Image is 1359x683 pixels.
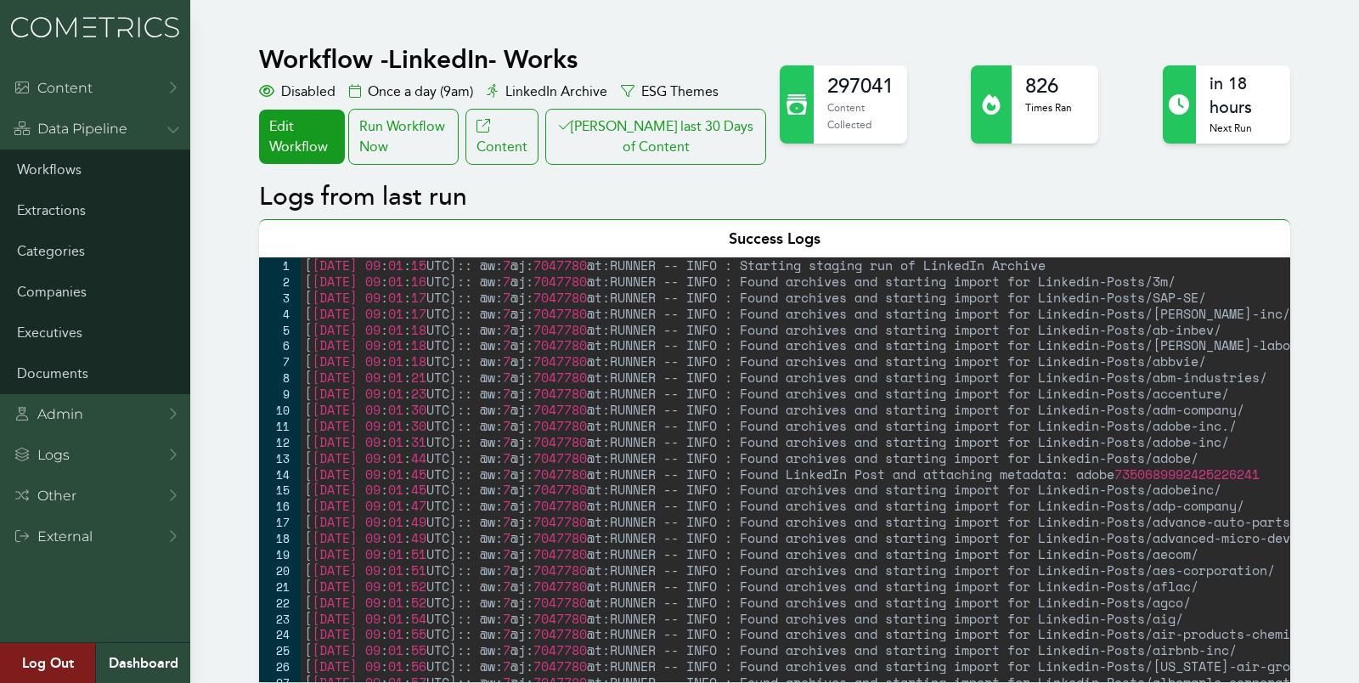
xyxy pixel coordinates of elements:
[259,110,344,164] a: Edit Workflow
[1025,99,1072,116] p: Times Ran
[259,274,301,290] div: 2
[259,402,301,418] div: 10
[259,658,301,675] div: 26
[259,386,301,402] div: 9
[259,562,301,579] div: 20
[14,486,76,506] div: Other
[14,445,70,466] div: Logs
[259,290,301,306] div: 3
[259,450,301,466] div: 13
[14,404,83,425] div: Admin
[827,99,894,133] p: Content Collected
[95,643,190,683] a: Dashboard
[259,595,301,611] div: 22
[259,44,770,75] h1: Workflow - LinkedIn- Works
[259,514,301,530] div: 17
[259,322,301,338] div: 5
[1210,72,1276,120] h2: in 18 hours
[259,337,301,353] div: 6
[259,219,1289,257] div: Success Logs
[349,82,473,102] div: Once a day (9am)
[259,611,301,627] div: 23
[259,182,1289,212] h2: Logs from last run
[259,579,301,595] div: 21
[259,626,301,642] div: 24
[1025,72,1072,99] h2: 826
[259,546,301,562] div: 19
[259,498,301,514] div: 16
[259,306,301,322] div: 4
[545,109,766,165] button: [PERSON_NAME] last 30 Days of Content
[259,257,301,274] div: 1
[14,527,93,547] div: External
[259,82,336,102] div: Disabled
[259,482,301,498] div: 15
[259,353,301,370] div: 7
[14,78,93,99] div: Content
[259,642,301,658] div: 25
[259,370,301,386] div: 8
[487,82,607,102] div: LinkedIn Archive
[348,109,459,165] div: Run Workflow Now
[259,530,301,546] div: 18
[827,72,894,99] h2: 297041
[259,418,301,434] div: 11
[1210,120,1276,137] p: Next Run
[465,109,539,165] a: Content
[259,466,301,483] div: 14
[14,119,127,139] div: Data Pipeline
[259,434,301,450] div: 12
[621,82,719,102] div: ESG Themes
